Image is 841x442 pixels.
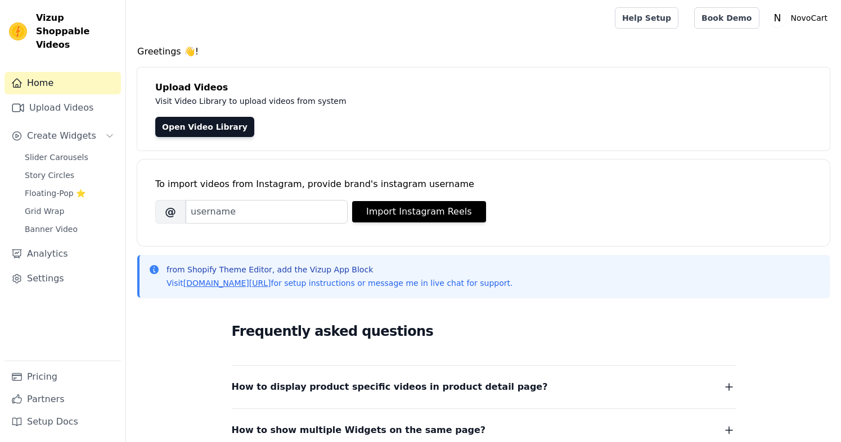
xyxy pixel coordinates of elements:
button: N NovoCart [768,8,833,28]
a: Book Demo [694,7,759,29]
a: Slider Carousels [18,149,121,165]
button: Import Instagram Reels [352,201,486,222]
a: Story Circles [18,167,121,183]
span: Banner Video [25,224,78,235]
h4: Greetings 👋! [137,45,830,58]
a: Open Video Library [155,117,254,137]
a: [DOMAIN_NAME][URL] [183,279,271,288]
span: How to display product specific videos in product detail page? [232,379,548,395]
h4: Upload Videos [155,81,812,94]
button: How to display product specific videos in product detail page? [232,379,736,395]
span: Vizup Shoppable Videos [36,11,116,52]
span: Slider Carousels [25,152,88,163]
span: Story Circles [25,170,74,181]
a: Banner Video [18,221,121,237]
span: Grid Wrap [25,206,64,217]
a: Partners [5,388,121,411]
a: Setup Docs [5,411,121,433]
a: Home [5,72,121,94]
button: Create Widgets [5,125,121,147]
p: NovoCart [786,8,833,28]
a: Grid Wrap [18,203,121,219]
div: To import videos from Instagram, provide brand's instagram username [155,177,812,191]
p: Visit Video Library to upload videos from system [155,94,659,108]
button: How to show multiple Widgets on the same page? [232,422,736,438]
p: Visit for setup instructions or message me in live chat for support. [167,277,512,289]
a: Help Setup [615,7,678,29]
span: Create Widgets [27,129,96,143]
text: N [773,12,781,24]
span: @ [155,200,186,224]
input: username [186,200,348,224]
a: Floating-Pop ⭐ [18,185,121,201]
a: Settings [5,267,121,290]
a: Analytics [5,243,121,265]
p: from Shopify Theme Editor, add the Vizup App Block [167,264,512,275]
a: Pricing [5,366,121,388]
img: Vizup [9,22,27,40]
span: How to show multiple Widgets on the same page? [232,422,486,438]
h2: Frequently asked questions [232,320,736,343]
a: Upload Videos [5,97,121,119]
span: Floating-Pop ⭐ [25,188,86,199]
